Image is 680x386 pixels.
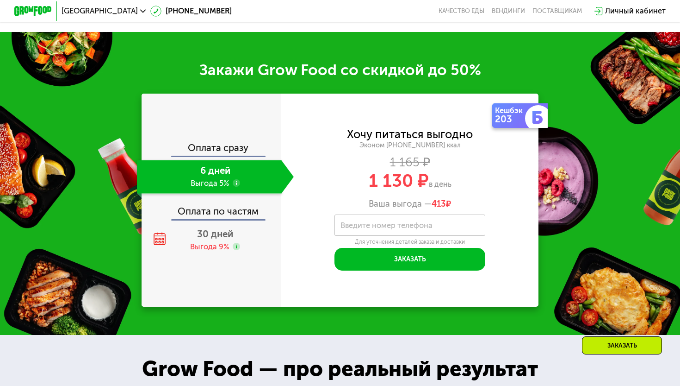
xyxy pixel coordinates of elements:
div: 203 [495,114,527,124]
div: Для уточнения деталей заказа и доставки [334,238,486,246]
div: Grow Food — про реальный результат [126,353,554,385]
a: Вендинги [492,7,525,15]
span: [GEOGRAPHIC_DATA] [62,7,138,15]
a: [PHONE_NUMBER] [150,6,232,17]
div: 1 165 ₽ [281,157,538,168]
div: Ваша выгода — [281,199,538,209]
div: Заказать [582,336,662,354]
div: Кешбэк [495,107,527,114]
label: Введите номер телефона [340,223,433,228]
div: Оплата по частям [142,197,281,219]
div: Хочу питаться выгодно [347,129,473,140]
span: ₽ [432,199,451,209]
div: Выгода 9% [190,242,229,253]
span: в день [429,180,451,189]
div: Оплата сразу [142,143,281,156]
span: 413 [432,199,446,209]
button: Заказать [334,248,486,271]
span: 30 дней [197,228,233,240]
div: поставщикам [532,7,582,15]
div: Личный кабинет [605,6,666,17]
span: 1 130 ₽ [369,170,429,191]
a: Качество еды [439,7,484,15]
div: Эконом [PHONE_NUMBER] ккал [281,141,538,150]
